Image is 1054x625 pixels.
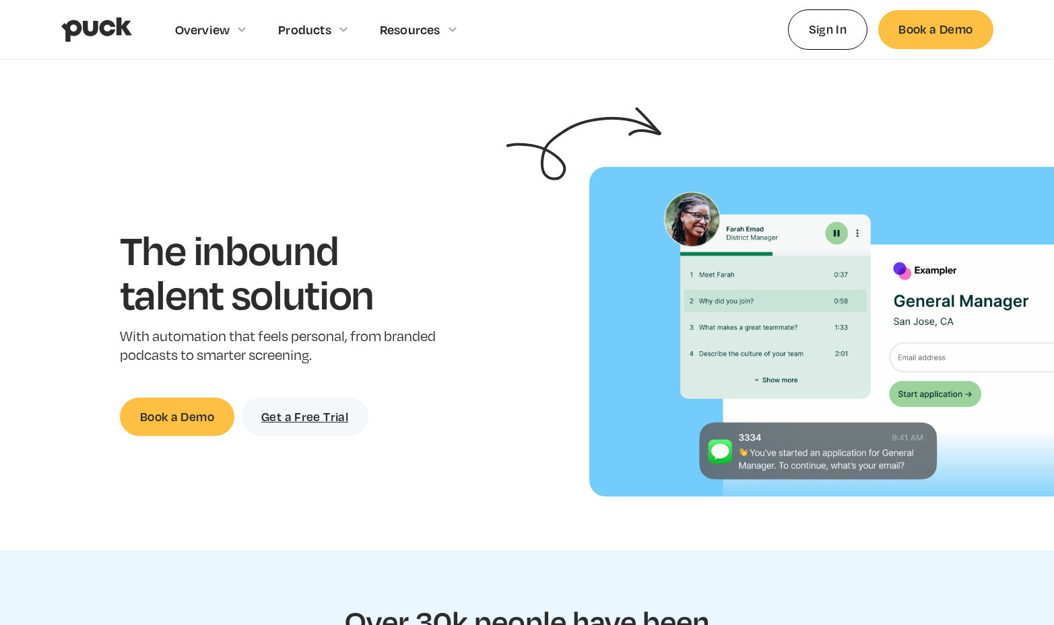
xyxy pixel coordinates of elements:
div: Products [278,22,331,37]
a: Sign In [788,9,868,49]
a: Book a Demo [120,398,234,436]
h1: The inbound talent solution [120,227,440,316]
div: Resources [380,22,440,37]
a: Get a Free Trial [241,398,368,436]
p: With automation that feels personal, from branded podcasts to smarter screening. [120,327,440,366]
div: Overview [175,22,230,37]
a: Book a Demo [878,10,993,48]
